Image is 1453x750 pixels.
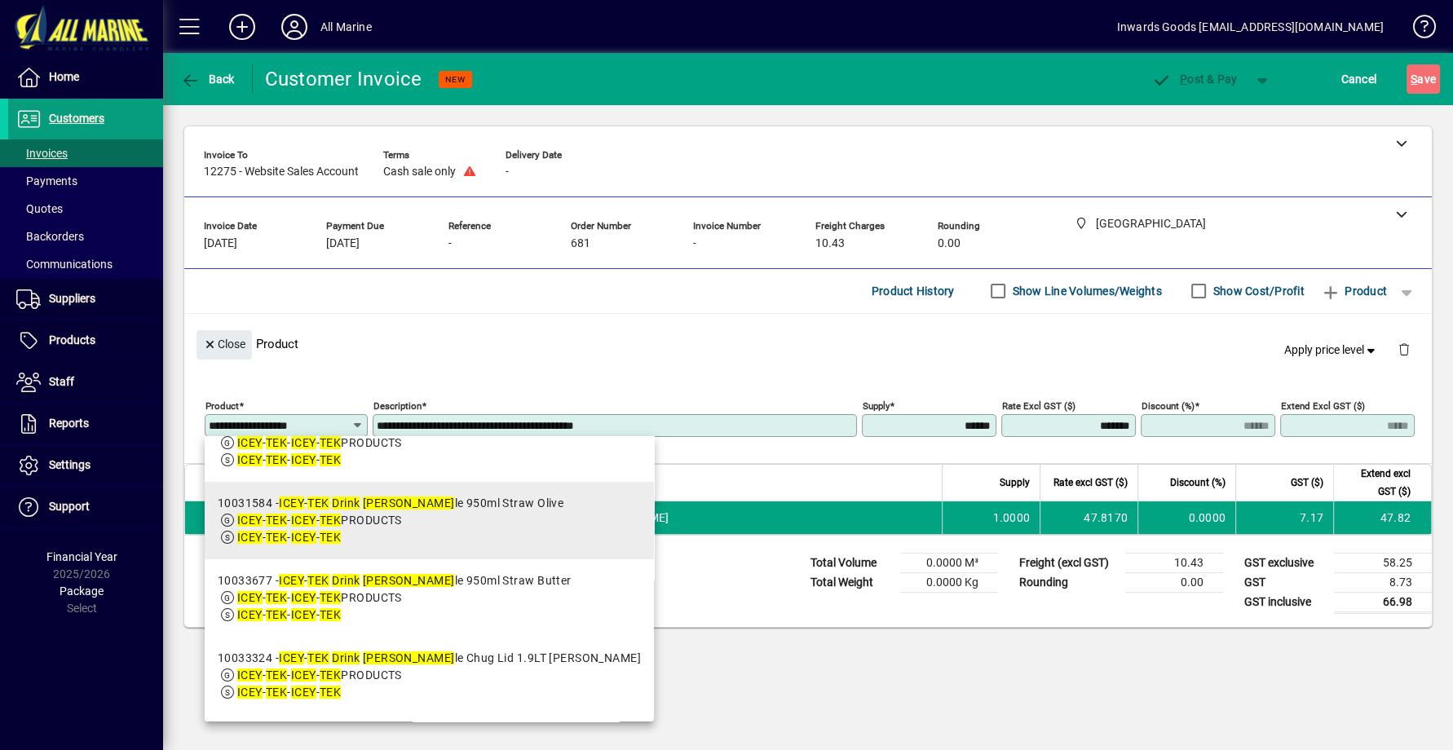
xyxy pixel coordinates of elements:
[216,12,268,42] button: Add
[8,404,163,444] a: Reports
[1170,474,1226,492] span: Discount (%)
[332,574,360,587] em: Drink
[205,482,654,559] mat-option: 10031584 - ICEY-TEK Drink Bottle 950ml Straw Olive
[332,651,360,664] em: Drink
[1334,572,1432,592] td: 8.73
[993,510,1031,526] span: 1.0000
[49,458,91,471] span: Settings
[237,436,402,449] span: - - - PRODUCTS
[1278,335,1385,364] button: Apply price level
[320,531,341,544] em: TEK
[237,608,263,621] em: ICEY
[197,330,252,360] button: Close
[448,237,452,250] span: -
[49,500,90,513] span: Support
[1236,553,1334,572] td: GST exclusive
[1236,572,1334,592] td: GST
[8,362,163,403] a: Staff
[320,686,341,699] em: TEK
[332,496,360,510] em: Drink
[1125,572,1223,592] td: 0.00
[16,147,68,160] span: Invoices
[192,337,256,351] app-page-header-button: Close
[184,314,1432,373] div: Product
[237,531,341,544] span: - - -
[445,74,466,85] span: NEW
[1341,66,1377,92] span: Cancel
[1009,283,1162,299] label: Show Line Volumes/Weights
[279,496,304,510] em: ICEY
[863,399,890,411] mat-label: Supply
[205,404,654,482] mat-option: 10033316 - ICEY-TEK Drink Bottle 950ml Straw Rose
[1011,572,1125,592] td: Rounding
[1144,64,1246,94] button: Post & Pay
[266,531,287,544] em: TEK
[218,572,572,589] div: 10033677 - - le 950ml Straw Butter
[279,574,304,587] em: ICEY
[204,237,237,250] span: [DATE]
[291,686,316,699] em: ICEY
[237,686,263,699] em: ICEY
[363,496,455,510] em: [PERSON_NAME]
[307,496,329,510] em: TEK
[1050,510,1128,526] div: 47.8170
[266,453,287,466] em: TEK
[60,585,104,598] span: Package
[205,559,654,637] mat-option: 10033677 - ICEY-TEK Drink Bottle 950ml Straw Butter
[291,668,316,682] em: ICEY
[237,514,263,527] em: ICEY
[237,591,402,604] span: - - - PRODUCTS
[506,165,509,179] span: -
[291,608,316,621] em: ICEY
[1125,553,1223,572] td: 10.43
[46,550,117,563] span: Financial Year
[16,174,77,187] span: Payments
[8,223,163,250] a: Backorders
[237,453,341,466] span: - - -
[203,331,245,358] span: Close
[49,375,74,388] span: Staff
[1337,64,1381,94] button: Cancel
[1137,501,1235,534] td: 0.0000
[1291,474,1323,492] span: GST ($)
[205,399,239,411] mat-label: Product
[1117,14,1384,40] div: Inwards Goods [EMAIL_ADDRESS][DOMAIN_NAME]
[1210,283,1305,299] label: Show Cost/Profit
[237,436,263,449] em: ICEY
[1385,330,1424,369] button: Delete
[237,686,341,699] span: - - -
[163,64,253,94] app-page-header-button: Back
[49,70,79,83] span: Home
[1180,73,1187,86] span: P
[320,436,341,449] em: TEK
[1400,3,1433,56] a: Knowledge Base
[571,237,590,250] span: 681
[1411,73,1417,86] span: S
[320,514,341,527] em: TEK
[1053,474,1128,492] span: Rate excl GST ($)
[1344,465,1411,501] span: Extend excl GST ($)
[279,651,304,664] em: ICEY
[218,495,563,512] div: 10031584 - - le 950ml Straw Olive
[204,165,359,179] span: 12275 - Website Sales Account
[266,591,287,604] em: TEK
[291,531,316,544] em: ICEY
[291,591,316,604] em: ICEY
[1411,66,1436,92] span: ave
[8,167,163,195] a: Payments
[865,276,961,306] button: Product History
[326,237,360,250] span: [DATE]
[1385,342,1424,356] app-page-header-button: Delete
[237,668,402,682] span: - - - PRODUCTS
[320,14,372,40] div: All Marine
[320,608,341,621] em: TEK
[1333,501,1431,534] td: 47.82
[1152,73,1238,86] span: ost & Pay
[1334,592,1432,612] td: 66.98
[16,230,84,243] span: Backorders
[266,608,287,621] em: TEK
[307,574,329,587] em: TEK
[1407,64,1440,94] button: Save
[8,57,163,98] a: Home
[363,651,455,664] em: [PERSON_NAME]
